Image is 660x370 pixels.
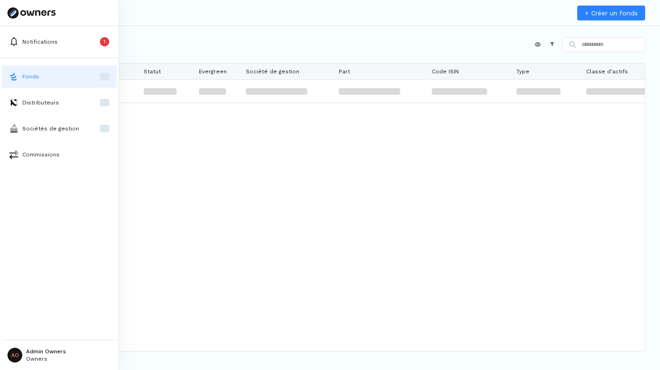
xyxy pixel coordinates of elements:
[577,6,645,20] a: + Créer un fonds
[333,80,426,103] div: Les données de la ligne sont en cours de chargement
[199,68,227,75] span: Evergreen
[240,80,333,103] div: Les données de la ligne sont en cours de chargement
[22,38,58,46] p: Notifications
[22,98,59,107] p: Distributeurs
[432,80,505,102] div: Les données de la ligne sont en cours de chargement
[2,31,117,53] button: Notifications1
[9,150,19,159] img: commissions
[138,80,193,103] div: Les données de la ligne sont en cours de chargement
[104,38,106,46] p: 1
[22,72,39,81] p: Fonds
[516,80,575,102] div: Les données de la ligne sont en cours de chargement
[246,80,328,102] div: Les données de la ligne sont en cours de chargement
[26,356,66,362] p: Owners
[22,150,59,159] p: Commissions
[144,80,188,102] div: Les données de la ligne sont en cours de chargement
[193,80,240,103] div: Les données de la ligne sont en cours de chargement
[339,80,421,102] div: Les données de la ligne sont en cours de chargement
[511,80,581,103] div: Les données de la ligne sont en cours de chargement
[432,68,459,75] span: Code ISIN
[339,68,350,75] span: Part
[9,124,19,133] img: asset-managers
[199,80,235,102] div: Les données de la ligne sont en cours de chargement
[2,91,117,114] button: distributorsDistributeurs
[2,117,117,140] button: asset-managersSociétés de gestion
[246,68,299,75] span: Société de gestion
[7,348,22,363] span: AO
[144,68,161,75] span: Statut
[516,68,529,75] span: Type
[22,124,79,133] p: Sociétés de gestion
[426,80,511,103] div: Les données de la ligne sont en cours de chargement
[2,143,117,166] button: commissionsCommissions
[9,72,19,81] img: funds
[26,349,66,354] p: Admin Owners
[586,68,628,75] span: Classe d'actifs
[9,98,19,107] img: distributors
[2,65,117,88] button: fundsFonds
